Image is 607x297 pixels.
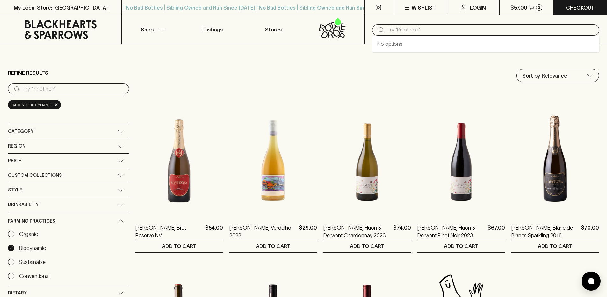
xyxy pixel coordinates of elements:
span: Farming Practices [8,217,55,225]
div: Drinkability [8,197,129,212]
span: Price [8,157,21,165]
img: Marco Lubiana Huon & Derwent Chardonnay 2023 [323,103,411,214]
div: Category [8,124,129,139]
div: Price [8,154,129,168]
span: Style [8,186,22,194]
p: Stores [265,26,282,33]
p: $70.00 [581,224,599,239]
p: Organic [19,230,38,238]
p: $54.00 [205,224,223,239]
p: ADD TO CART [162,242,197,250]
p: Refine Results [8,69,48,77]
input: Try "Pinot noir" [387,25,594,35]
p: 2 [538,6,540,9]
button: ADD TO CART [511,239,599,252]
div: Sort by Relevance [517,69,599,82]
div: Region [8,139,129,153]
p: ADD TO CART [444,242,479,250]
div: No options [372,36,599,52]
p: Checkout [566,4,595,11]
p: ADD TO CART [256,242,291,250]
img: bubble-icon [588,278,594,284]
button: ADD TO CART [135,239,223,252]
img: Somos Naranjito Verdelho 2022 [229,103,317,214]
span: farming: Biodynamic [11,102,53,108]
button: ADD TO CART [229,239,317,252]
p: Login [470,4,486,11]
button: ADD TO CART [323,239,411,252]
p: Sort by Relevance [522,72,567,79]
p: ADD TO CART [350,242,385,250]
p: $67.00 [488,224,505,239]
p: Tastings [202,26,223,33]
a: Stores [243,15,304,44]
a: [PERSON_NAME] Huon & Derwent Chardonnay 2023 [323,224,391,239]
span: × [54,101,58,108]
a: [PERSON_NAME] Huon & Derwent Pinot Noir 2023 [417,224,485,239]
span: Drinkability [8,201,39,209]
p: Biodynamic [19,244,46,252]
button: ADD TO CART [417,239,505,252]
p: Conventional [19,272,50,280]
p: $29.00 [299,224,317,239]
span: Category [8,128,33,135]
p: ADD TO CART [538,242,573,250]
span: Custom Collections [8,171,62,179]
p: Sustainable [19,258,46,266]
span: Dietary [8,289,27,297]
div: Custom Collections [8,168,129,183]
p: $74.00 [393,224,411,239]
p: My Local Store: [GEOGRAPHIC_DATA] [14,4,108,11]
a: Tastings [182,15,243,44]
a: [PERSON_NAME] Blanc de Blancs Sparkling 2016 [511,224,578,239]
img: Stefano Lubiana Brut Reserve NV [135,103,223,214]
img: Stefano Lubiana Blanc de Blancs Sparkling 2016 [511,103,599,214]
span: Region [8,142,25,150]
p: Wishlist [412,4,436,11]
div: Style [8,183,129,197]
input: Try “Pinot noir” [23,84,124,94]
button: Shop [122,15,182,44]
a: [PERSON_NAME] Verdelho 2022 [229,224,296,239]
div: Farming Practices [8,212,129,230]
a: [PERSON_NAME] Brut Reserve NV [135,224,203,239]
p: $57.00 [510,4,527,11]
p: Shop [141,26,154,33]
img: Marco Lubiana Huon & Derwent Pinot Noir 2023 [417,103,505,214]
